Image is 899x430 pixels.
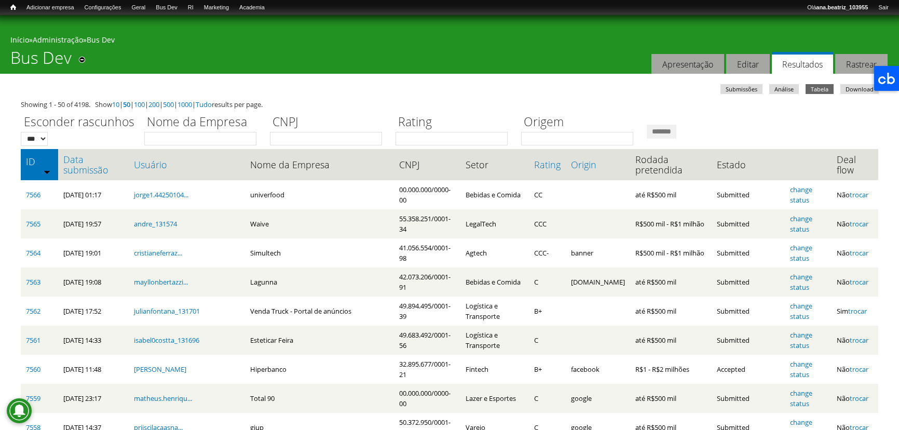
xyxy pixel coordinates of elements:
td: Waive [245,209,394,238]
td: C [529,384,566,413]
a: cristianeferraz... [134,248,182,258]
td: Hiperbanco [245,355,394,384]
td: até R$500 mil [630,326,712,355]
td: 00.000.000/0000-00 [394,180,460,209]
a: Apresentação [651,54,724,74]
a: Bus Dev [151,3,183,13]
a: julianfontana_131701 [134,306,200,316]
td: Simultech [245,238,394,267]
a: trocar [850,219,868,229]
a: Academia [234,3,270,13]
td: Não [832,326,878,355]
a: 7559 [26,394,40,403]
a: [PERSON_NAME] [134,365,186,374]
a: mayllonbertazzi... [134,277,188,287]
td: 55.358.251/0001-34 [394,209,460,238]
a: Download [840,84,879,94]
a: 7566 [26,190,40,199]
img: ordem crescente [44,168,50,175]
td: até R$500 mil [630,180,712,209]
td: Lazer e Esportes [460,384,529,413]
a: trocar [850,277,868,287]
a: change status [790,330,812,350]
a: Sair [873,3,894,13]
a: matheus.henriqu... [134,394,192,403]
td: R$1 - R$2 milhões [630,355,712,384]
a: Início [5,3,21,12]
a: Marketing [199,3,234,13]
a: 50 [123,100,130,109]
td: Logística e Transporte [460,326,529,355]
td: Bebidas e Comida [460,267,529,297]
td: 42.073.206/0001-91 [394,267,460,297]
a: Rating [534,159,561,170]
a: 10 [112,100,119,109]
a: change status [790,214,812,234]
td: [DOMAIN_NAME] [566,267,630,297]
a: Editar [726,54,770,74]
td: Submitted [712,180,785,209]
td: [DATE] 19:01 [58,238,129,267]
a: change status [790,185,812,205]
div: Showing 1 - 50 of 4198. Show | | | | | | results per page. [21,99,878,110]
td: C [529,267,566,297]
a: Tudo [196,100,212,109]
td: Submitted [712,267,785,297]
td: [DATE] 19:57 [58,209,129,238]
a: isabel0costta_131696 [134,335,199,345]
div: » » [10,35,889,48]
h1: Bus Dev [10,48,72,74]
a: Tabela [806,84,834,94]
a: change status [790,243,812,263]
label: CNPJ [270,113,389,132]
td: Não [832,238,878,267]
a: Oláana.beatriz_103955 [802,3,873,13]
a: trocar [850,190,868,199]
td: [DATE] 19:08 [58,267,129,297]
a: Bus Dev [87,35,115,45]
a: Administração [33,35,83,45]
strong: ana.beatriz_103955 [816,4,868,10]
a: 7564 [26,248,40,258]
td: CCC [529,209,566,238]
td: [DATE] 17:52 [58,297,129,326]
a: Adicionar empresa [21,3,79,13]
a: trocar [850,248,868,258]
td: facebook [566,355,630,384]
td: [DATE] 11:48 [58,355,129,384]
a: Geral [126,3,151,13]
a: Resultados [772,52,833,74]
td: google [566,384,630,413]
td: Venda Truck - Portal de anúncios [245,297,394,326]
td: CCC- [529,238,566,267]
a: Usuário [134,159,240,170]
td: B+ [529,355,566,384]
td: até R$500 mil [630,297,712,326]
td: Não [832,180,878,209]
td: Não [832,384,878,413]
a: 500 [163,100,174,109]
td: R$500 mil - R$1 milhão [630,238,712,267]
a: change status [790,301,812,321]
td: CC [529,180,566,209]
th: Estado [712,149,785,180]
a: trocar [848,306,867,316]
th: Setor [460,149,529,180]
a: 7565 [26,219,40,229]
td: Lagunna [245,267,394,297]
th: Rodada pretendida [630,149,712,180]
a: 7560 [26,365,40,374]
a: 7561 [26,335,40,345]
a: 200 [148,100,159,109]
a: Início [10,35,29,45]
a: andre_131574 [134,219,177,229]
label: Esconder rascunhos [21,113,138,132]
td: Submitted [712,297,785,326]
td: até R$500 mil [630,384,712,413]
a: ID [26,156,53,167]
td: univerfood [245,180,394,209]
td: C [529,326,566,355]
td: [DATE] 23:17 [58,384,129,413]
td: Fintech [460,355,529,384]
a: 100 [134,100,145,109]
